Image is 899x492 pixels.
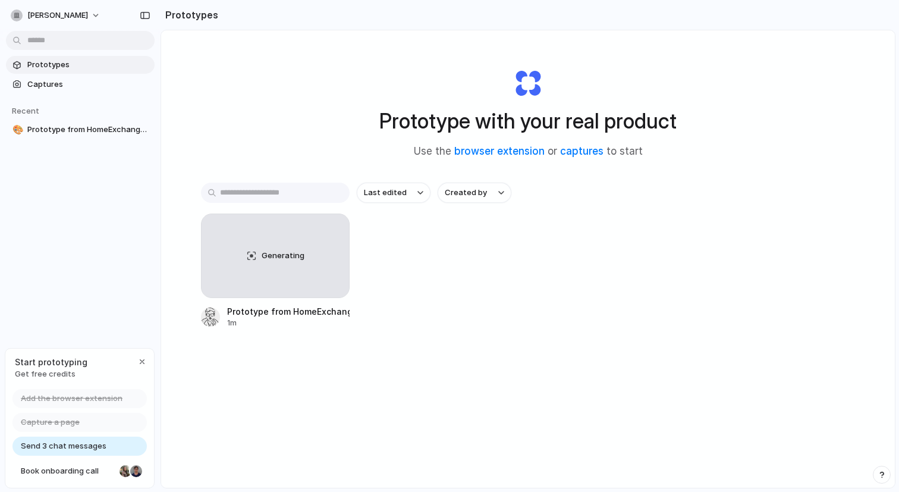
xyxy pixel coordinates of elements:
h2: Prototypes [161,8,218,22]
span: Prototypes [27,59,150,71]
div: 🎨 [12,123,21,137]
span: [PERSON_NAME] [27,10,88,21]
a: GeneratingPrototype from HomeExchange Dashboard1m [201,214,350,328]
span: Get free credits [15,368,87,380]
button: 🎨 [11,124,23,136]
span: Generating [262,250,304,262]
a: browser extension [454,145,545,157]
span: Prototype from HomeExchange Dashboard [27,124,150,136]
span: Use the or to start [414,144,643,159]
span: Captures [27,79,150,90]
span: Created by [445,187,487,199]
span: Add the browser extension [21,393,122,405]
div: Nicole Kubica [118,464,133,478]
a: Captures [6,76,155,93]
a: captures [560,145,603,157]
span: Last edited [364,187,407,199]
span: Start prototyping [15,356,87,368]
div: 1m [227,318,350,328]
button: Last edited [357,183,430,203]
span: Capture a page [21,416,80,428]
span: Recent [12,106,39,115]
a: Book onboarding call [12,462,147,481]
span: Book onboarding call [21,465,115,477]
div: Christian Iacullo [129,464,143,478]
a: Prototypes [6,56,155,74]
button: Created by [438,183,511,203]
a: 🎨Prototype from HomeExchange Dashboard [6,121,155,139]
button: [PERSON_NAME] [6,6,106,25]
span: Send 3 chat messages [21,440,106,452]
div: Prototype from HomeExchange Dashboard [227,305,350,318]
h1: Prototype with your real product [379,105,677,137]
